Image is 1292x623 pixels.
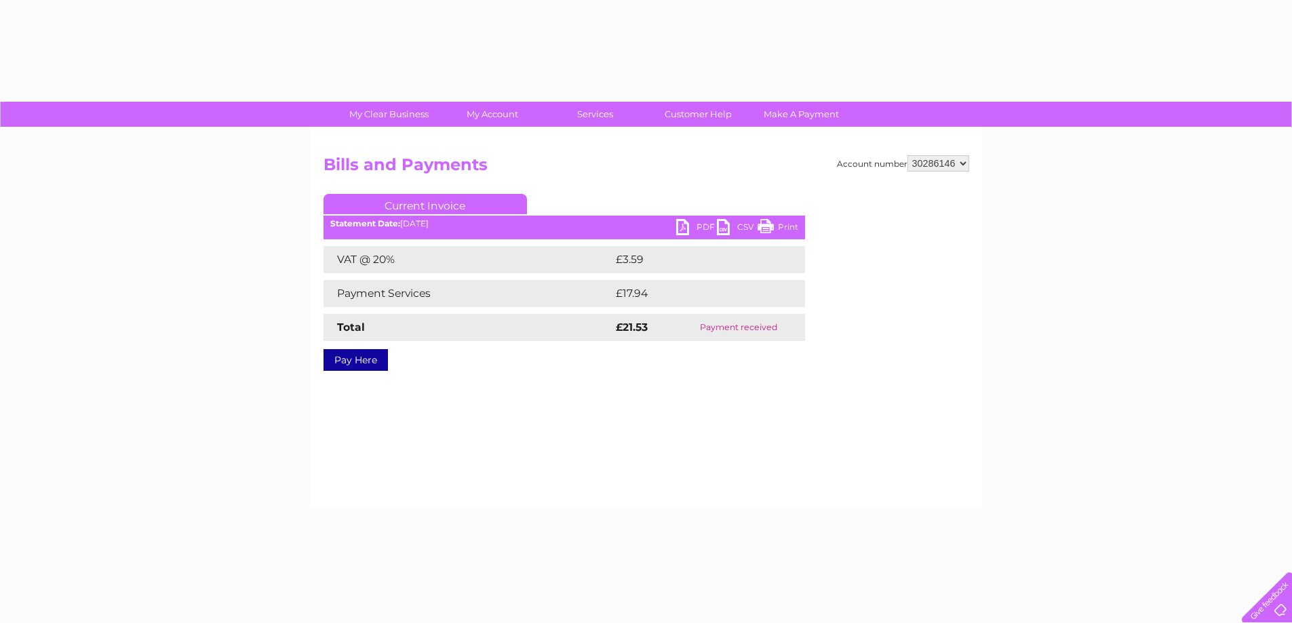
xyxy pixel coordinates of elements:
a: Pay Here [324,349,388,371]
td: Payment Services [324,280,612,307]
td: VAT @ 20% [324,246,612,273]
b: Statement Date: [330,218,400,228]
a: My Clear Business [333,102,445,127]
div: Account number [837,155,969,172]
strong: £21.53 [616,321,648,334]
div: [DATE] [324,219,805,228]
a: Print [758,219,798,239]
a: PDF [676,219,717,239]
a: Make A Payment [745,102,857,127]
td: £3.59 [612,246,773,273]
strong: Total [337,321,365,334]
a: Services [539,102,651,127]
td: £17.94 [612,280,777,307]
a: Customer Help [642,102,754,127]
a: My Account [436,102,548,127]
a: CSV [717,219,758,239]
a: Current Invoice [324,194,527,214]
h2: Bills and Payments [324,155,969,181]
td: Payment received [673,314,805,341]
